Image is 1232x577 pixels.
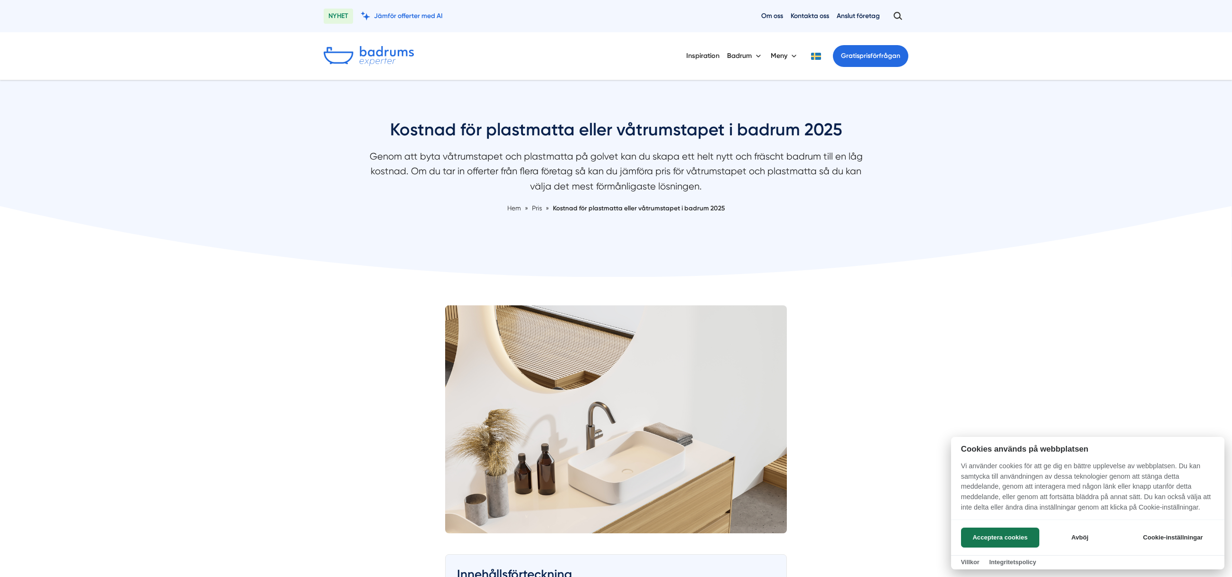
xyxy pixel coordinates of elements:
[961,558,980,566] a: Villkor
[989,558,1036,566] a: Integritetspolicy
[951,461,1224,519] p: Vi använder cookies för att ge dig en bättre upplevelse av webbplatsen. Du kan samtycka till anvä...
[1131,528,1214,548] button: Cookie-inställningar
[951,445,1224,454] h2: Cookies används på webbplatsen
[961,528,1039,548] button: Acceptera cookies
[1042,528,1118,548] button: Avböj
